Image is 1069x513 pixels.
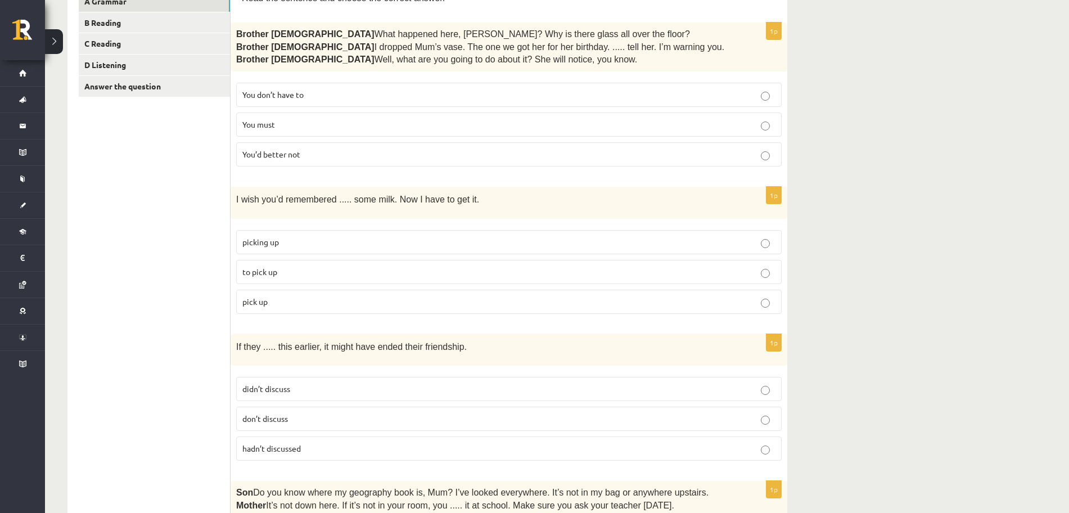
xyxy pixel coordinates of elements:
[242,267,277,277] span: to pick up
[761,445,770,454] input: hadn’t discussed
[242,89,304,100] span: You don’t have to
[375,55,638,64] span: Well, what are you going to do about it? She will notice, you know.
[236,42,375,52] span: Brother [DEMOGRAPHIC_DATA]
[236,501,266,510] span: Mother
[12,20,45,48] a: Rīgas 1. Tālmācības vidusskola
[761,239,770,248] input: picking up
[79,33,230,54] a: C Reading
[242,296,268,307] span: pick up
[242,149,300,159] span: You’d better not
[242,413,288,424] span: don’t discuss
[766,480,782,498] p: 1p
[79,12,230,33] a: B Reading
[242,384,290,394] span: didn’t discuss
[266,501,674,510] span: It’s not down here. If it’s not in your room, you ..... it at school. Make sure you ask your teac...
[79,55,230,75] a: D Listening
[375,42,725,52] span: I dropped Mum’s vase. The one we got her for her birthday. ..... tell her. I’m warning you.
[766,22,782,40] p: 1p
[236,195,479,204] span: I wish you’d remembered ..... some milk. Now I have to get it.
[253,488,709,497] span: Do you know where my geography book is, Mum? I’ve looked everywhere. It’s not in my bag or anywhe...
[236,342,467,352] span: If they ..... this earlier, it might have ended their friendship.
[761,269,770,278] input: to pick up
[242,443,301,453] span: hadn’t discussed
[761,151,770,160] input: You’d better not
[761,92,770,101] input: You don’t have to
[236,488,253,497] span: Son
[236,55,375,64] span: Brother [DEMOGRAPHIC_DATA]
[766,334,782,352] p: 1p
[761,386,770,395] input: didn’t discuss
[761,299,770,308] input: pick up
[236,29,375,39] span: Brother [DEMOGRAPHIC_DATA]
[242,119,275,129] span: You must
[242,237,279,247] span: picking up
[79,76,230,97] a: Answer the question
[375,29,690,39] span: What happened here, [PERSON_NAME]? Why is there glass all over the floor?
[761,121,770,130] input: You must
[761,416,770,425] input: don’t discuss
[766,186,782,204] p: 1p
